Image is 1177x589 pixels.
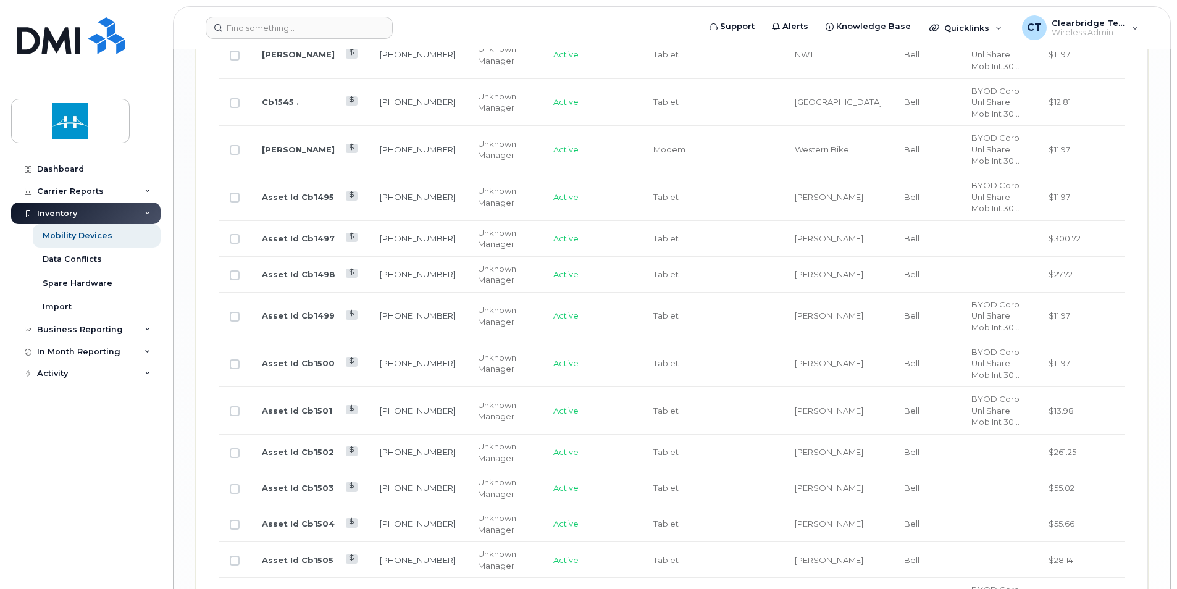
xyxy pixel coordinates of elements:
[795,405,882,417] div: [PERSON_NAME]
[380,483,456,493] a: [PHONE_NUMBER]
[1049,555,1073,565] span: $28.14
[904,311,919,320] span: Bell
[795,482,882,494] div: [PERSON_NAME]
[346,518,358,527] a: View Last Bill
[653,358,679,368] span: Tablet
[904,406,919,416] span: Bell
[346,144,358,153] a: View Last Bill
[478,185,531,208] div: Unknown Manager
[904,358,919,368] span: Bell
[262,447,334,457] a: Asset Id Cb1502
[971,86,1020,119] span: BYOD Corp Unl Share Mob Int 30D
[653,233,679,243] span: Tablet
[262,519,335,528] a: Asset Id Cb1504
[380,358,456,368] a: [PHONE_NUMBER]
[553,555,579,565] span: Active
[478,548,531,571] div: Unknown Manager
[795,191,882,203] div: [PERSON_NAME]
[478,352,531,375] div: Unknown Manager
[1049,311,1070,320] span: $11.97
[262,483,334,493] a: Asset Id Cb1503
[971,394,1020,427] span: BYOD Corp Unl Share Mob Int 30D
[380,97,456,107] a: [PHONE_NUMBER]
[346,269,358,278] a: View Last Bill
[380,519,456,528] a: [PHONE_NUMBER]
[795,446,882,458] div: [PERSON_NAME]
[380,447,456,457] a: [PHONE_NUMBER]
[346,405,358,414] a: View Last Bill
[380,269,456,279] a: [PHONE_NUMBER]
[346,191,358,201] a: View Last Bill
[1049,49,1070,59] span: $11.97
[553,519,579,528] span: Active
[795,269,882,280] div: [PERSON_NAME]
[904,447,919,457] span: Bell
[795,357,882,369] div: [PERSON_NAME]
[653,447,679,457] span: Tablet
[653,97,679,107] span: Tablet
[795,144,882,156] div: Western Bike
[206,17,393,39] input: Find something...
[478,263,531,286] div: Unknown Manager
[478,512,531,535] div: Unknown Manager
[346,357,358,367] a: View Last Bill
[1049,97,1071,107] span: $12.81
[346,310,358,319] a: View Last Bill
[720,20,755,33] span: Support
[262,49,335,59] a: [PERSON_NAME]
[380,406,456,416] a: [PHONE_NUMBER]
[817,14,919,39] a: Knowledge Base
[262,192,334,202] a: Asset Id Cb1495
[904,233,919,243] span: Bell
[653,483,679,493] span: Tablet
[1049,358,1070,368] span: $11.97
[346,482,358,491] a: View Last Bill
[553,358,579,368] span: Active
[795,233,882,244] div: [PERSON_NAME]
[478,477,531,499] div: Unknown Manager
[795,310,882,322] div: [PERSON_NAME]
[653,49,679,59] span: Tablet
[553,192,579,202] span: Active
[553,483,579,493] span: Active
[262,555,333,565] a: Asset Id Cb1505
[904,97,919,107] span: Bell
[380,555,456,565] a: [PHONE_NUMBER]
[971,180,1020,213] span: BYOD Corp Unl Share Mob Int 30D
[553,97,579,107] span: Active
[262,358,335,368] a: Asset Id Cb1500
[478,43,531,66] div: Unknown Manager
[653,311,679,320] span: Tablet
[653,555,679,565] span: Tablet
[380,49,456,59] a: [PHONE_NUMBER]
[795,518,882,530] div: [PERSON_NAME]
[346,96,358,106] a: View Last Bill
[346,49,358,58] a: View Last Bill
[944,23,989,33] span: Quicklinks
[380,144,456,154] a: [PHONE_NUMBER]
[1049,519,1074,528] span: $55.66
[795,554,882,566] div: [PERSON_NAME]
[262,269,335,279] a: Asset Id Cb1498
[904,144,919,154] span: Bell
[904,192,919,202] span: Bell
[1049,233,1081,243] span: $300.72
[795,96,882,108] div: [GEOGRAPHIC_DATA]
[553,233,579,243] span: Active
[921,15,1011,40] div: Quicklinks
[1049,269,1073,279] span: $27.72
[262,406,332,416] a: Asset Id Cb1501
[904,519,919,528] span: Bell
[1049,406,1074,416] span: $13.98
[553,269,579,279] span: Active
[1049,483,1074,493] span: $55.02
[836,20,911,33] span: Knowledge Base
[653,192,679,202] span: Tablet
[262,233,335,243] a: Asset Id Cb1497
[553,144,579,154] span: Active
[1049,192,1070,202] span: $11.97
[971,299,1020,332] span: BYOD Corp Unl Share Mob Int 30D
[553,311,579,320] span: Active
[478,399,531,422] div: Unknown Manager
[380,192,456,202] a: [PHONE_NUMBER]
